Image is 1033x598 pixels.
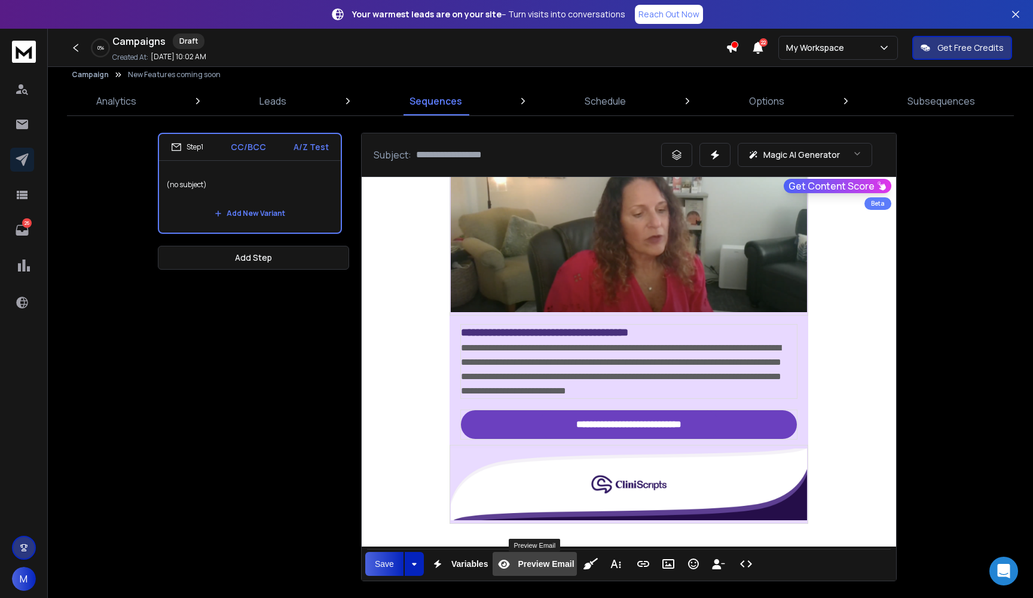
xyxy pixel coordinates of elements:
[735,552,757,576] button: Code View
[96,94,136,108] p: Analytics
[449,559,491,569] span: Variables
[509,539,560,552] div: Preview Email
[426,552,491,576] button: Variables
[657,552,680,576] button: Insert Image (⌘P)
[742,87,791,115] a: Options
[937,42,1004,54] p: Get Free Credits
[10,218,34,242] a: 26
[763,149,840,161] p: Magic AI Generator
[173,33,204,49] div: Draft
[604,552,627,576] button: More Text
[585,94,626,108] p: Schedule
[112,53,148,62] p: Created At:
[151,52,206,62] p: [DATE] 10:02 AM
[900,87,982,115] a: Subsequences
[864,197,891,210] div: Beta
[158,246,349,270] button: Add Step
[352,8,625,20] p: – Turn visits into conversations
[112,34,166,48] h1: Campaigns
[759,38,768,47] span: 22
[12,567,36,591] button: M
[365,552,404,576] button: Save
[171,142,203,152] div: Step 1
[158,133,342,234] li: Step1CC/BCCA/Z Test(no subject)Add New Variant
[252,87,294,115] a: Leads
[205,202,295,225] button: Add New Variant
[12,41,36,63] img: logo
[738,143,872,167] button: Magic AI Generator
[352,8,502,20] strong: Your warmest leads are on your site
[72,70,109,80] button: Campaign
[707,552,730,576] button: Insert Unsubscribe Link
[907,94,975,108] p: Subsequences
[515,559,576,569] span: Preview Email
[632,552,655,576] button: Insert Link (⌘K)
[231,141,266,153] p: CC/BCC
[22,218,32,228] p: 26
[682,552,705,576] button: Emoticons
[912,36,1012,60] button: Get Free Credits
[402,87,469,115] a: Sequences
[989,557,1018,585] div: Open Intercom Messenger
[577,87,633,115] a: Schedule
[579,552,602,576] button: Clean HTML
[784,179,891,193] button: Get Content Score
[374,148,411,162] p: Subject:
[749,94,784,108] p: Options
[409,94,462,108] p: Sequences
[493,552,576,576] button: Preview Email
[166,168,334,202] p: (no subject)
[786,42,849,54] p: My Workspace
[294,141,329,153] p: A/Z Test
[259,94,286,108] p: Leads
[128,70,221,80] p: New Features coming soon
[97,44,104,51] p: 0 %
[638,8,699,20] p: Reach Out Now
[89,87,143,115] a: Analytics
[450,448,808,520] img: 4ad1da67-146f-4f38-b775-6da60fe76f4a.png
[635,5,703,24] a: Reach Out Now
